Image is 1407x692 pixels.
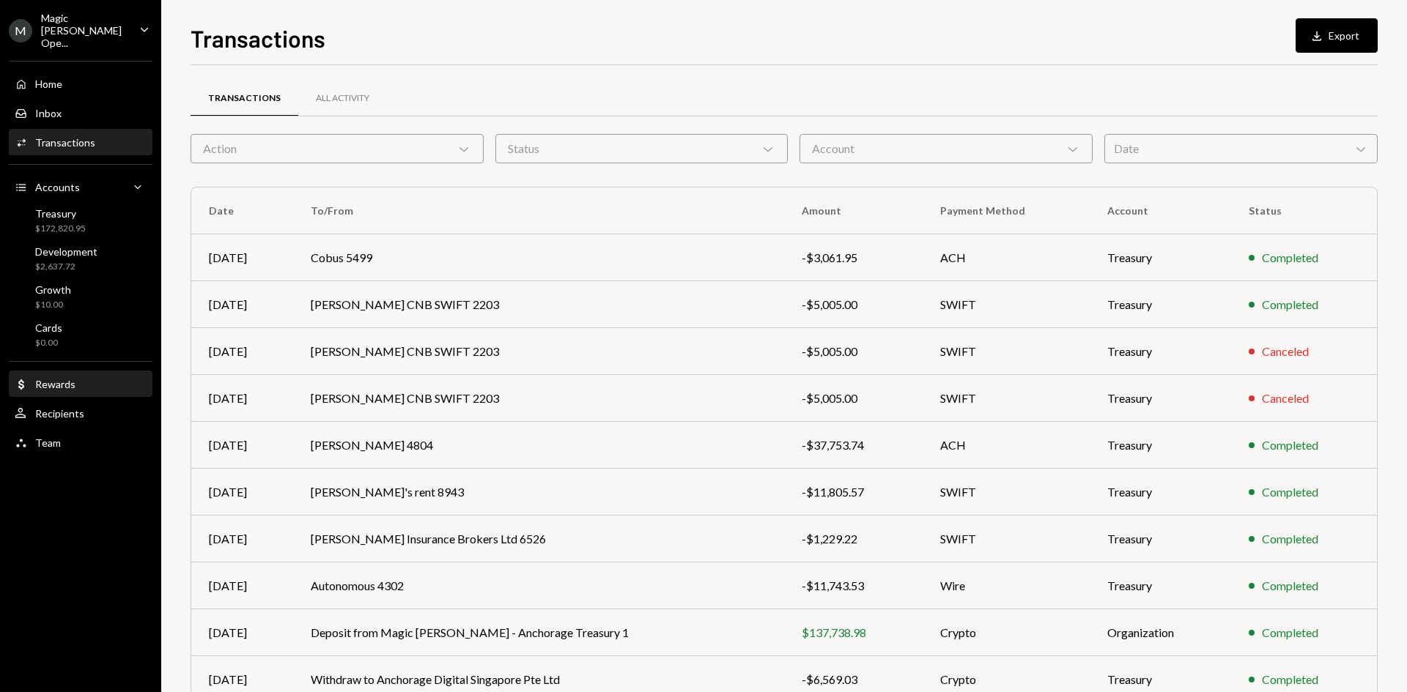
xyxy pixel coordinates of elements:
[923,234,1090,281] td: ACH
[802,483,905,501] div: -$11,805.57
[35,207,86,220] div: Treasury
[209,249,276,267] div: [DATE]
[41,12,128,49] div: Magic [PERSON_NAME] Ope...
[1262,390,1309,407] div: Canceled
[9,174,152,200] a: Accounts
[1262,343,1309,360] div: Canceled
[1296,18,1378,53] button: Export
[209,296,276,313] div: [DATE]
[923,281,1090,328] td: SWIFT
[1104,134,1378,163] div: Date
[209,436,276,454] div: [DATE]
[191,80,298,117] a: Transactions
[1231,187,1377,234] th: Status
[923,516,1090,562] td: SWIFT
[1090,234,1231,281] td: Treasury
[293,234,784,281] td: Cobus 5499
[923,609,1090,656] td: Crypto
[298,80,387,117] a: All Activity
[784,187,923,234] th: Amount
[9,129,152,155] a: Transactions
[191,134,484,163] div: Action
[923,469,1090,516] td: SWIFT
[293,562,784,609] td: Autonomous 4302
[9,100,152,126] a: Inbox
[923,328,1090,375] td: SWIFT
[209,390,276,407] div: [DATE]
[35,261,97,273] div: $2,637.72
[9,241,152,276] a: Development$2,637.72
[495,134,789,163] div: Status
[209,343,276,360] div: [DATE]
[1090,187,1231,234] th: Account
[293,516,784,562] td: [PERSON_NAME] Insurance Brokers Ltd 6526
[802,390,905,407] div: -$5,005.00
[802,296,905,313] div: -$5,005.00
[923,187,1090,234] th: Payment Method
[1262,577,1318,595] div: Completed
[35,337,62,349] div: $0.00
[1262,624,1318,641] div: Completed
[802,249,905,267] div: -$3,061.95
[293,328,784,375] td: [PERSON_NAME] CNB SWIFT 2203
[209,577,276,595] div: [DATE]
[1262,671,1318,688] div: Completed
[35,283,71,296] div: Growth
[293,187,784,234] th: To/From
[35,321,62,334] div: Cards
[923,375,1090,422] td: SWIFT
[191,23,325,53] h1: Transactions
[1090,375,1231,422] td: Treasury
[293,375,784,422] td: [PERSON_NAME] CNB SWIFT 2203
[1090,516,1231,562] td: Treasury
[293,281,784,328] td: [PERSON_NAME] CNB SWIFT 2203
[802,436,905,454] div: -$37,753.74
[1090,469,1231,516] td: Treasury
[1262,530,1318,548] div: Completed
[1090,609,1231,656] td: Organization
[802,577,905,595] div: -$11,743.53
[9,203,152,238] a: Treasury$172,820.95
[209,624,276,641] div: [DATE]
[799,134,1093,163] div: Account
[35,299,71,311] div: $10.00
[9,70,152,97] a: Home
[802,530,905,548] div: -$1,229.22
[209,530,276,548] div: [DATE]
[923,562,1090,609] td: Wire
[191,187,293,234] th: Date
[293,422,784,469] td: [PERSON_NAME] 4804
[9,429,152,455] a: Team
[1090,562,1231,609] td: Treasury
[9,19,32,42] div: M
[35,436,61,449] div: Team
[35,78,62,90] div: Home
[1262,249,1318,267] div: Completed
[802,671,905,688] div: -$6,569.03
[209,671,276,688] div: [DATE]
[1090,281,1231,328] td: Treasury
[35,107,62,119] div: Inbox
[35,378,75,390] div: Rewards
[1262,483,1318,501] div: Completed
[9,317,152,352] a: Cards$0.00
[35,223,86,235] div: $172,820.95
[1090,422,1231,469] td: Treasury
[316,92,369,105] div: All Activity
[1090,328,1231,375] td: Treasury
[1262,436,1318,454] div: Completed
[293,609,784,656] td: Deposit from Magic [PERSON_NAME] - Anchorage Treasury 1
[802,624,905,641] div: $137,738.98
[9,279,152,314] a: Growth$10.00
[9,371,152,397] a: Rewards
[35,136,95,149] div: Transactions
[9,400,152,426] a: Recipients
[923,422,1090,469] td: ACH
[35,407,84,420] div: Recipients
[35,245,97,258] div: Development
[208,92,281,105] div: Transactions
[293,469,784,516] td: [PERSON_NAME]'s rent 8943
[802,343,905,360] div: -$5,005.00
[35,181,80,193] div: Accounts
[1262,296,1318,313] div: Completed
